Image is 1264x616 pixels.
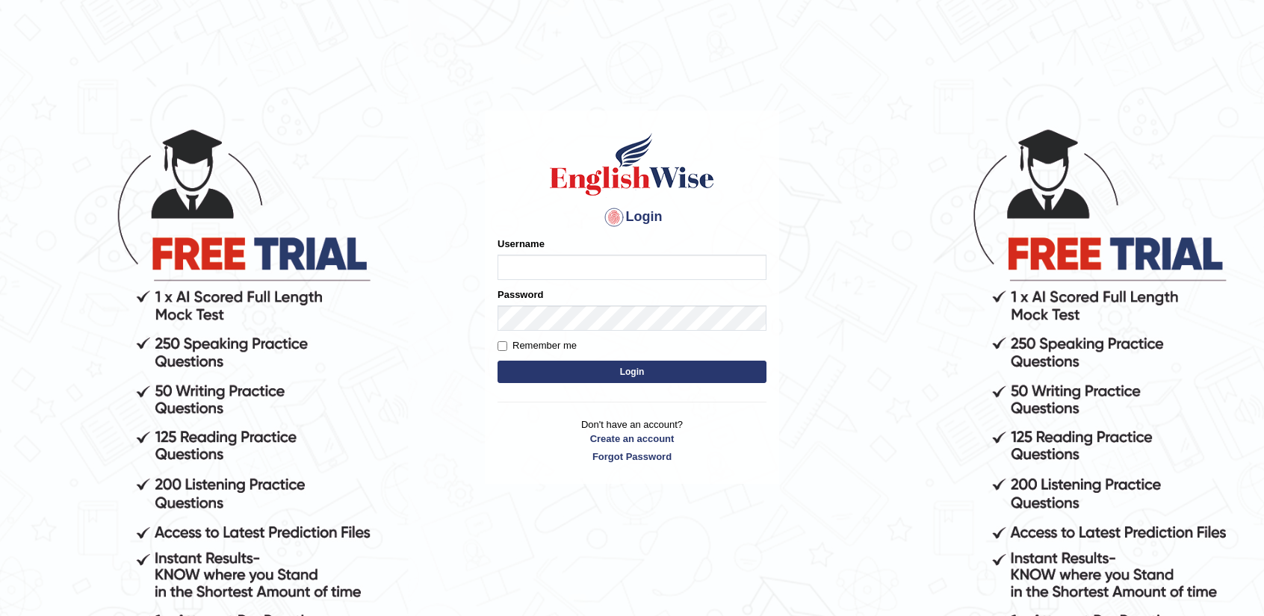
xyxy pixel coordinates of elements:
label: Remember me [498,338,577,353]
p: Don't have an account? [498,417,766,464]
a: Forgot Password [498,449,766,464]
button: Login [498,361,766,383]
a: Create an account [498,432,766,446]
label: Username [498,237,545,251]
label: Password [498,287,543,302]
img: Logo of English Wise sign in for intelligent practice with AI [547,131,717,198]
h4: Login [498,205,766,229]
input: Remember me [498,341,507,351]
